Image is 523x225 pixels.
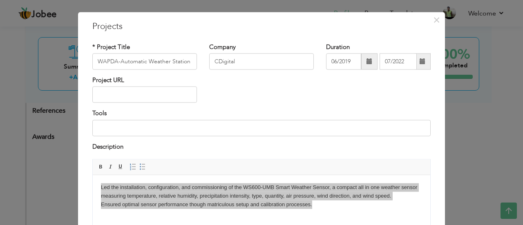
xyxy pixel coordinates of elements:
[128,163,137,172] a: Insert/Remove Numbered List
[92,142,123,151] label: Description
[430,13,443,26] button: Close
[92,20,431,32] h3: Projects
[380,53,417,70] input: Present
[92,42,130,51] label: * Project Title
[138,163,147,172] a: Insert/Remove Bulleted List
[209,42,236,51] label: Company
[433,12,440,27] span: ×
[92,109,107,118] label: Tools
[116,163,125,172] a: Underline
[92,76,124,85] label: Project URL
[326,42,350,51] label: Duration
[96,163,105,172] a: Bold
[106,163,115,172] a: Italic
[326,53,361,70] input: From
